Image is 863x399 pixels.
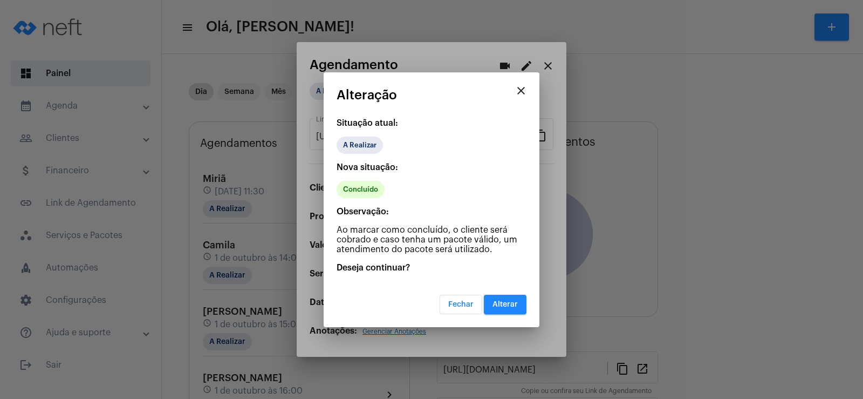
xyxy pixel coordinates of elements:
[337,181,385,198] mat-chip: Concluído
[492,301,518,308] span: Alterar
[484,295,526,314] button: Alterar
[337,263,526,273] p: Deseja continuar?
[337,88,397,102] span: Alteração
[337,225,526,254] p: Ao marcar como concluído, o cliente será cobrado e caso tenha um pacote válido, um atendimento do...
[337,137,383,154] mat-chip: A Realizar
[440,295,482,314] button: Fechar
[337,163,526,172] p: Nova situação:
[337,118,526,128] p: Situação atual:
[515,84,528,97] mat-icon: close
[448,301,474,308] span: Fechar
[337,207,526,217] p: Observação:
